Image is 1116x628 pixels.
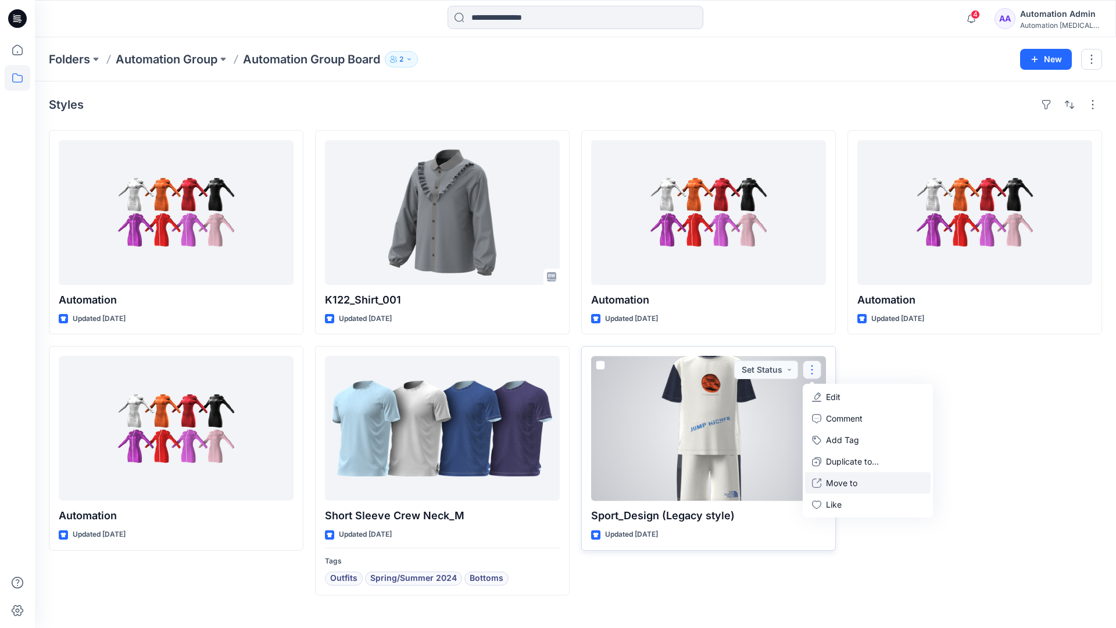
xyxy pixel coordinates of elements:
[339,529,392,541] p: Updated [DATE]
[330,572,357,586] span: Outfits
[339,313,392,325] p: Updated [DATE]
[59,140,294,285] a: Automation
[995,8,1015,29] div: AA
[971,10,980,19] span: 4
[243,51,380,67] p: Automation Group Board
[59,508,294,524] p: Automation
[591,140,826,285] a: Automation
[325,508,560,524] p: Short Sleeve Crew Neck_M
[1020,7,1101,21] div: Automation Admin
[325,292,560,308] p: K122_Shirt_001
[605,313,658,325] p: Updated [DATE]
[871,313,924,325] p: Updated [DATE]
[826,498,842,511] p: Like
[49,51,90,67] a: Folders
[325,356,560,501] a: Short Sleeve Crew Neck_M
[1020,49,1072,70] button: New
[399,53,403,66] p: 2
[857,292,1092,308] p: Automation
[826,455,879,468] p: Duplicate to...
[805,429,931,451] button: Add Tag
[605,529,658,541] p: Updated [DATE]
[325,555,560,568] p: Tags
[826,391,840,403] p: Edit
[591,508,826,524] p: Sport_Design (Legacy style)
[857,140,1092,285] a: Automation
[1020,21,1101,30] div: Automation [MEDICAL_DATA]...
[805,386,931,408] a: Edit
[591,292,826,308] p: Automation
[116,51,217,67] a: Automation Group
[73,529,126,541] p: Updated [DATE]
[370,572,457,586] span: Spring/Summer 2024
[59,292,294,308] p: Automation
[49,98,84,112] h4: Styles
[826,412,863,424] p: Comment
[591,356,826,501] a: Sport_Design (Legacy style)
[73,313,126,325] p: Updated [DATE]
[470,572,503,586] span: Bottoms
[59,356,294,501] a: Automation
[826,477,857,489] p: Move to
[385,51,418,67] button: 2
[325,140,560,285] a: K122_Shirt_001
